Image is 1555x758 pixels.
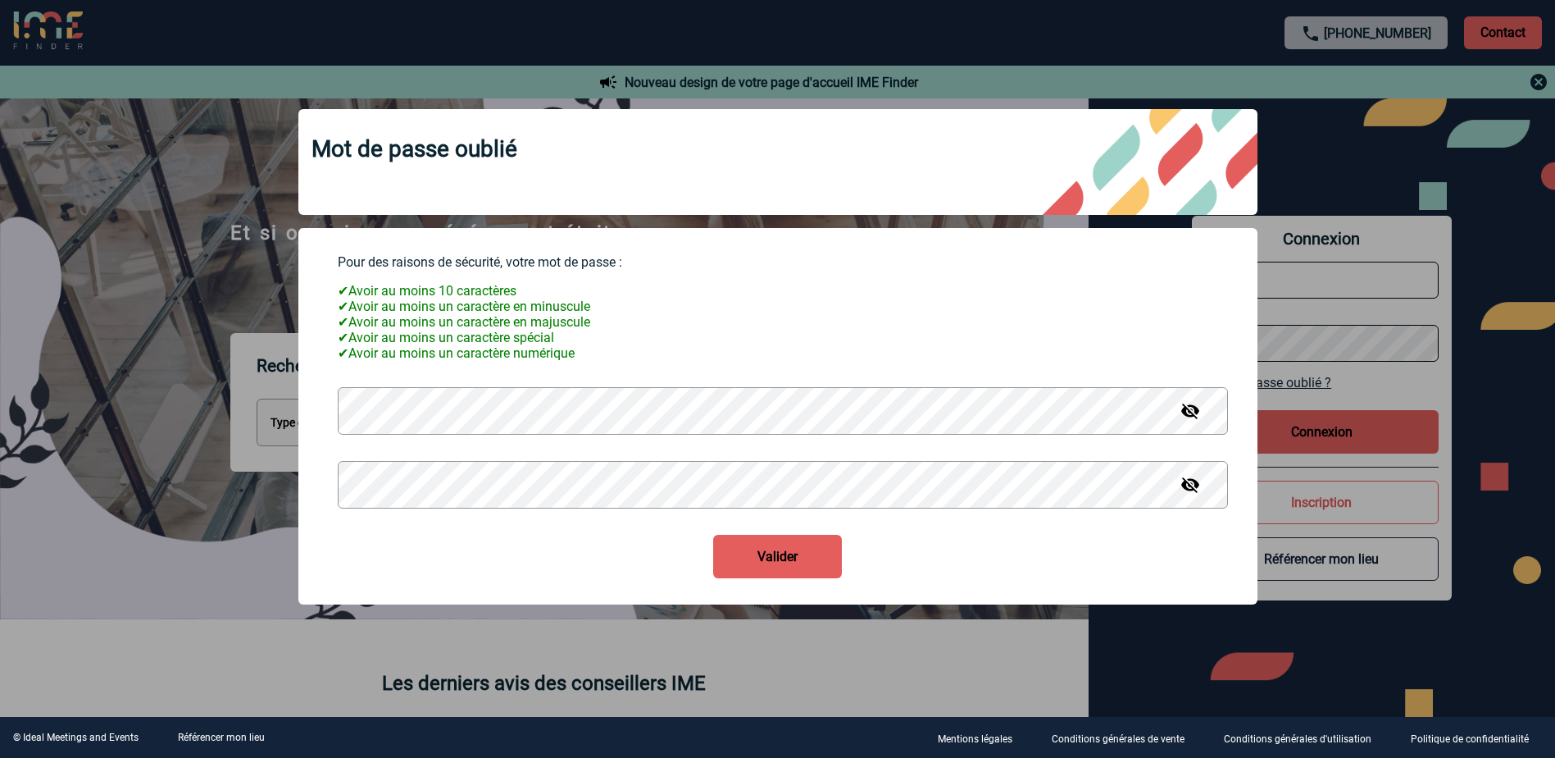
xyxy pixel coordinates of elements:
[338,283,1218,299] div: Avoir au moins 10 caractères
[338,345,348,361] span: ✔
[13,732,139,743] div: © Ideal Meetings and Events
[298,109,1257,215] div: Mot de passe oublié
[338,314,1218,330] div: Avoir au moins un caractère en majuscule
[1052,733,1184,745] p: Conditions générales de vente
[338,283,348,299] span: ✔
[338,345,1218,361] div: Avoir au moins un caractère numérique
[338,299,1218,314] div: Avoir au moins un caractère en minuscule
[338,299,348,314] span: ✔
[338,314,348,330] span: ✔
[938,733,1012,745] p: Mentions légales
[713,535,842,578] button: Valider
[1411,733,1529,745] p: Politique de confidentialité
[338,254,1218,270] p: Pour des raisons de sécurité, votre mot de passe :
[1398,730,1555,746] a: Politique de confidentialité
[1224,733,1371,745] p: Conditions générales d'utilisation
[338,330,1218,345] div: Avoir au moins un caractère spécial
[178,732,265,743] a: Référencer mon lieu
[338,330,348,345] span: ✔
[1039,730,1211,746] a: Conditions générales de vente
[925,730,1039,746] a: Mentions légales
[1211,730,1398,746] a: Conditions générales d'utilisation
